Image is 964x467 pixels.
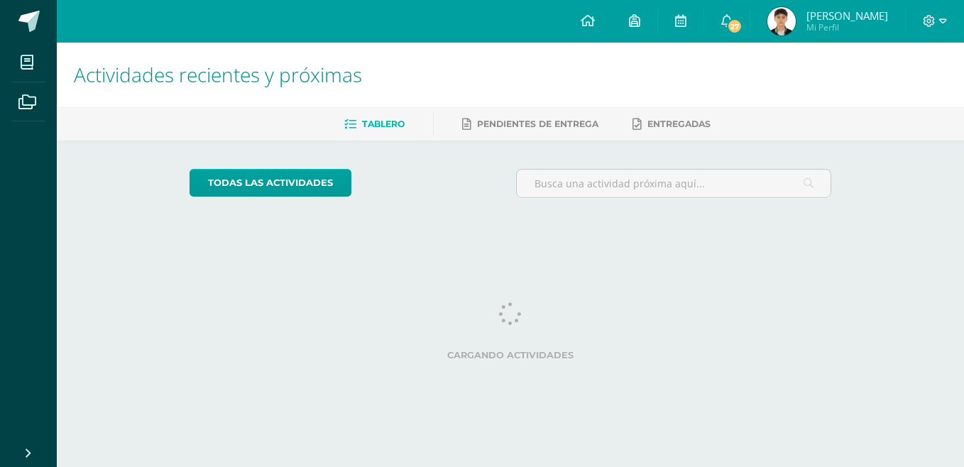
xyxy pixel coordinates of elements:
a: todas las Actividades [190,169,351,197]
span: Mi Perfil [806,21,888,33]
span: Pendientes de entrega [477,119,598,129]
span: [PERSON_NAME] [806,9,888,23]
a: Entregadas [632,113,711,136]
span: 27 [727,18,743,34]
a: Pendientes de entrega [462,113,598,136]
span: Actividades recientes y próximas [74,61,362,88]
img: d406837d8be6f506381aa89ccaaeb1a1.png [767,7,796,35]
input: Busca una actividad próxima aquí... [517,170,831,197]
label: Cargando actividades [190,350,832,361]
span: Entregadas [647,119,711,129]
span: Tablero [362,119,405,129]
a: Tablero [344,113,405,136]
